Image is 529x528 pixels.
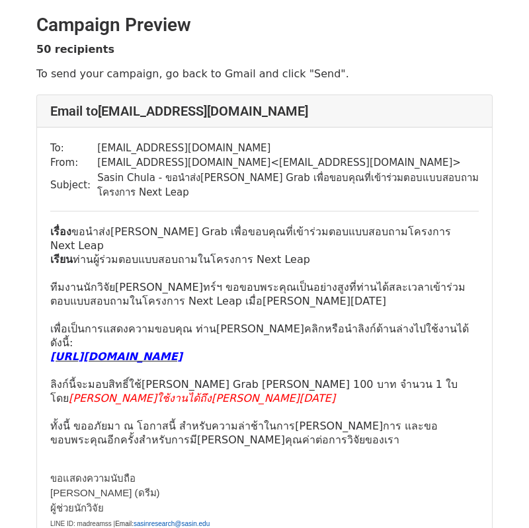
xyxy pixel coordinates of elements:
[50,170,97,200] td: Subject:
[97,141,479,156] td: [EMAIL_ADDRESS][DOMAIN_NAME]
[50,520,115,527] font: LINE ID: madreamss |
[36,14,493,36] h2: Campaign Preview
[50,225,71,238] b: เรื่อง
[50,141,97,156] td: To:
[50,350,183,363] font: [URL][DOMAIN_NAME]
[50,487,160,498] font: [PERSON_NAME] (ดรีม)
[134,520,210,527] a: sasinresearch@sasin.edu
[69,392,335,404] font: [PERSON_NAME]ใช้งานได้ถึง[PERSON_NAME][DATE]
[50,225,479,447] p: ขอนำส่ง[PERSON_NAME] Grab เพื่อขอบคุณที่เข้าร่ วมตอบแบบสอบถามโครงการ Next Leap ท่านผู้ร่วมตอบแบบส...
[97,170,479,200] td: Sasin Chula - ขอนำส่ง[PERSON_NAME] Grab เพื่อขอบคุณที่เข้าร่วมตอบแบบสอบถามโครงการ Next Leap
[36,43,114,56] strong: 50 recipients
[36,67,493,81] p: To send your campaign, go back to Gmail and click "Send".
[50,472,136,484] font: ขอแสดงความนับถือ
[97,155,479,170] td: [EMAIL_ADDRESS][DOMAIN_NAME] < [EMAIL_ADDRESS][DOMAIN_NAME] >
[50,103,479,119] h4: Email to [EMAIL_ADDRESS][DOMAIN_NAME]
[50,253,73,266] b: เรียน
[115,520,134,527] span: Email:
[50,502,104,513] font: ผู้ช่วยนักวิจัย
[463,465,529,528] iframe: Chat Widget
[50,155,97,170] td: From:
